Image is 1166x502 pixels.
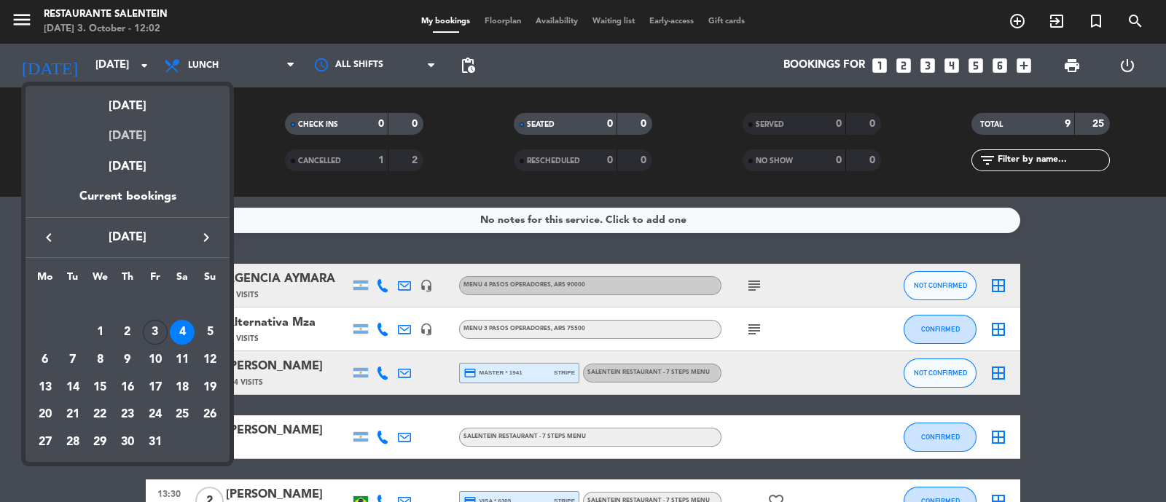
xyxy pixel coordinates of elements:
div: 29 [87,430,112,455]
button: keyboard_arrow_right [193,228,219,247]
td: October 17, 2025 [141,374,169,401]
td: October 5, 2025 [196,318,224,346]
td: October 29, 2025 [86,428,114,456]
div: 14 [60,375,85,400]
td: October 16, 2025 [114,374,141,401]
div: 21 [60,402,85,427]
th: Saturday [169,269,197,291]
div: 5 [197,320,222,345]
td: October 13, 2025 [31,374,59,401]
div: 13 [33,375,58,400]
div: [DATE] [26,116,230,146]
div: 23 [115,402,140,427]
div: 7 [60,348,85,372]
td: October 11, 2025 [169,346,197,374]
div: [DATE] [26,146,230,187]
div: 2 [115,320,140,345]
div: 25 [170,402,195,427]
th: Monday [31,269,59,291]
td: October 4, 2025 [169,318,197,346]
td: October 18, 2025 [169,374,197,401]
td: October 24, 2025 [141,401,169,428]
div: [DATE] [26,86,230,116]
td: October 14, 2025 [59,374,87,401]
div: 1 [87,320,112,345]
div: 17 [143,375,168,400]
td: OCT [31,291,224,319]
i: keyboard_arrow_left [40,229,58,246]
td: October 19, 2025 [196,374,224,401]
div: 28 [60,430,85,455]
div: 4 [170,320,195,345]
div: 24 [143,402,168,427]
div: 19 [197,375,222,400]
td: October 7, 2025 [59,346,87,374]
td: October 3, 2025 [141,318,169,346]
td: October 20, 2025 [31,401,59,428]
div: 9 [115,348,140,372]
td: October 10, 2025 [141,346,169,374]
th: Thursday [114,269,141,291]
td: October 15, 2025 [86,374,114,401]
div: 6 [33,348,58,372]
button: keyboard_arrow_left [36,228,62,247]
th: Tuesday [59,269,87,291]
td: October 28, 2025 [59,428,87,456]
td: October 8, 2025 [86,346,114,374]
td: October 9, 2025 [114,346,141,374]
td: October 25, 2025 [169,401,197,428]
div: 11 [170,348,195,372]
td: October 2, 2025 [114,318,141,346]
div: 16 [115,375,140,400]
div: 3 [143,320,168,345]
td: October 1, 2025 [86,318,114,346]
div: 26 [197,402,222,427]
th: Sunday [196,269,224,291]
td: October 27, 2025 [31,428,59,456]
div: 12 [197,348,222,372]
i: keyboard_arrow_right [197,229,215,246]
div: 8 [87,348,112,372]
td: October 23, 2025 [114,401,141,428]
div: 18 [170,375,195,400]
td: October 26, 2025 [196,401,224,428]
td: October 31, 2025 [141,428,169,456]
div: 30 [115,430,140,455]
td: October 22, 2025 [86,401,114,428]
div: 27 [33,430,58,455]
td: October 21, 2025 [59,401,87,428]
div: 20 [33,402,58,427]
span: [DATE] [62,228,193,247]
th: Friday [141,269,169,291]
div: 15 [87,375,112,400]
div: Current bookings [26,187,230,217]
div: 31 [143,430,168,455]
div: 10 [143,348,168,372]
td: October 6, 2025 [31,346,59,374]
td: October 30, 2025 [114,428,141,456]
th: Wednesday [86,269,114,291]
td: October 12, 2025 [196,346,224,374]
div: 22 [87,402,112,427]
